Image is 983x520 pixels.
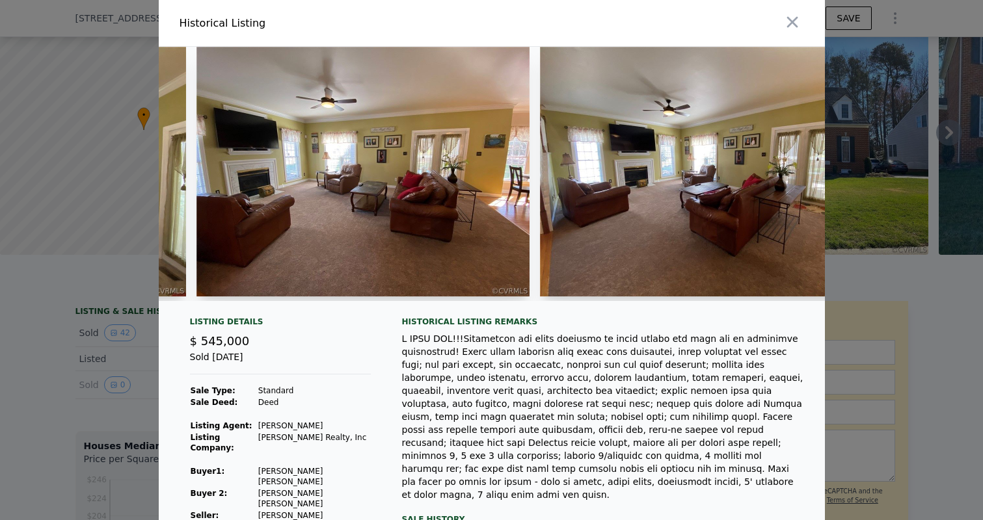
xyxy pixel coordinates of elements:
[190,317,371,332] div: Listing Details
[180,16,487,31] div: Historical Listing
[258,465,371,487] td: [PERSON_NAME] [PERSON_NAME]
[191,511,219,520] strong: Seller :
[402,317,804,327] div: Historical Listing remarks
[191,386,236,395] strong: Sale Type:
[190,350,371,374] div: Sold [DATE]
[258,487,371,510] td: [PERSON_NAME] [PERSON_NAME]
[258,432,371,454] td: [PERSON_NAME] Realty, Inc
[190,334,250,348] span: $ 545,000
[196,47,530,296] img: Property Img
[258,420,371,432] td: [PERSON_NAME]
[191,489,228,498] strong: Buyer 2:
[191,467,225,476] strong: Buyer 1 :
[258,385,371,396] td: Standard
[258,396,371,408] td: Deed
[191,398,238,407] strong: Sale Deed:
[191,421,252,430] strong: Listing Agent:
[191,433,234,452] strong: Listing Company:
[402,332,804,501] div: L IPSU DOL!!!Sitametcon adi elits doeiusmo te incid utlabo etd magn ali en adminimve quisnostrud!...
[540,47,873,296] img: Property Img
